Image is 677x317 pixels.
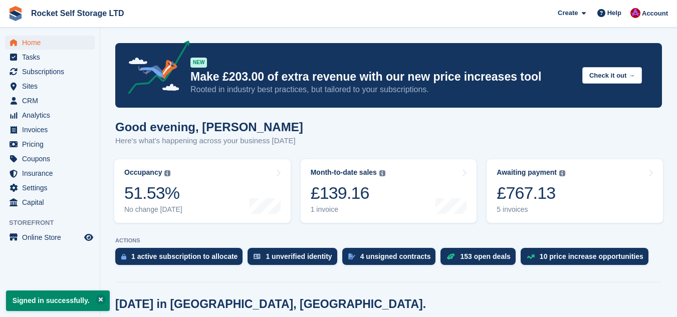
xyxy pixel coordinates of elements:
[5,123,95,137] a: menu
[342,248,441,270] a: 4 unsigned contracts
[164,170,170,176] img: icon-info-grey-7440780725fd019a000dd9b08b2336e03edf1995a4989e88bcd33f0948082b44.svg
[124,205,182,214] div: No change [DATE]
[301,159,477,223] a: Month-to-date sales £139.16 1 invoice
[5,137,95,151] a: menu
[5,50,95,64] a: menu
[22,195,82,209] span: Capital
[190,58,207,68] div: NEW
[5,36,95,50] a: menu
[5,181,95,195] a: menu
[254,253,261,259] img: verify_identity-adf6edd0f0f0b5bbfe63781bf79b02c33cf7c696d77639b501bdc392416b5a36.svg
[460,252,510,260] div: 153 open deals
[5,79,95,93] a: menu
[311,168,377,177] div: Month-to-date sales
[22,94,82,108] span: CRM
[5,230,95,244] a: menu
[642,9,668,19] span: Account
[115,120,303,134] h1: Good evening, [PERSON_NAME]
[379,170,385,176] img: icon-info-grey-7440780725fd019a000dd9b08b2336e03edf1995a4989e88bcd33f0948082b44.svg
[630,8,640,18] img: Lee Tresadern
[248,248,342,270] a: 1 unverified identity
[607,8,621,18] span: Help
[311,205,385,214] div: 1 invoice
[115,297,426,311] h2: [DATE] in [GEOGRAPHIC_DATA], [GEOGRAPHIC_DATA].
[521,248,653,270] a: 10 price increase opportunities
[440,248,520,270] a: 153 open deals
[22,166,82,180] span: Insurance
[22,79,82,93] span: Sites
[22,36,82,50] span: Home
[540,252,643,260] div: 10 price increase opportunities
[487,159,663,223] a: Awaiting payment £767.13 5 invoices
[22,137,82,151] span: Pricing
[190,84,574,95] p: Rooted in industry best practices, but tailored to your subscriptions.
[348,253,355,259] img: contract_signature_icon-13c848040528278c33f63329250d36e43548de30e8caae1d1a13099fd9432cc5.svg
[115,237,662,244] p: ACTIONS
[121,253,126,260] img: active_subscription_to_allocate_icon-d502201f5373d7db506a760aba3b589e785aa758c864c3986d89f69b8ff3...
[558,8,578,18] span: Create
[266,252,332,260] div: 1 unverified identity
[124,183,182,203] div: 51.53%
[5,152,95,166] a: menu
[22,123,82,137] span: Invoices
[497,168,557,177] div: Awaiting payment
[311,183,385,203] div: £139.16
[5,65,95,79] a: menu
[22,65,82,79] span: Subscriptions
[22,108,82,122] span: Analytics
[5,195,95,209] a: menu
[527,254,535,259] img: price_increase_opportunities-93ffe204e8149a01c8c9dc8f82e8f89637d9d84a8eef4429ea346261dce0b2c0.svg
[8,6,23,21] img: stora-icon-8386f47178a22dfd0bd8f6a31ec36ba5ce8667c1dd55bd0f319d3a0aa187defe.svg
[582,67,642,84] button: Check it out →
[115,135,303,147] p: Here's what's happening across your business [DATE]
[83,231,95,243] a: Preview store
[190,70,574,84] p: Make £203.00 of extra revenue with our new price increases tool
[5,94,95,108] a: menu
[497,183,565,203] div: £767.13
[6,290,110,311] p: Signed in successfully.
[27,5,128,22] a: Rocket Self Storage LTD
[120,41,190,98] img: price-adjustments-announcement-icon-8257ccfd72463d97f412b2fc003d46551f7dbcb40ab6d574587a9cd5c0d94...
[22,50,82,64] span: Tasks
[114,159,291,223] a: Occupancy 51.53% No change [DATE]
[124,168,162,177] div: Occupancy
[5,108,95,122] a: menu
[360,252,431,260] div: 4 unsigned contracts
[22,152,82,166] span: Coupons
[559,170,565,176] img: icon-info-grey-7440780725fd019a000dd9b08b2336e03edf1995a4989e88bcd33f0948082b44.svg
[22,230,82,244] span: Online Store
[22,181,82,195] span: Settings
[5,166,95,180] a: menu
[446,253,455,260] img: deal-1b604bf984904fb50ccaf53a9ad4b4a5d6e5aea283cecdc64d6e3604feb123c2.svg
[9,218,100,228] span: Storefront
[497,205,565,214] div: 5 invoices
[115,248,248,270] a: 1 active subscription to allocate
[131,252,238,260] div: 1 active subscription to allocate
